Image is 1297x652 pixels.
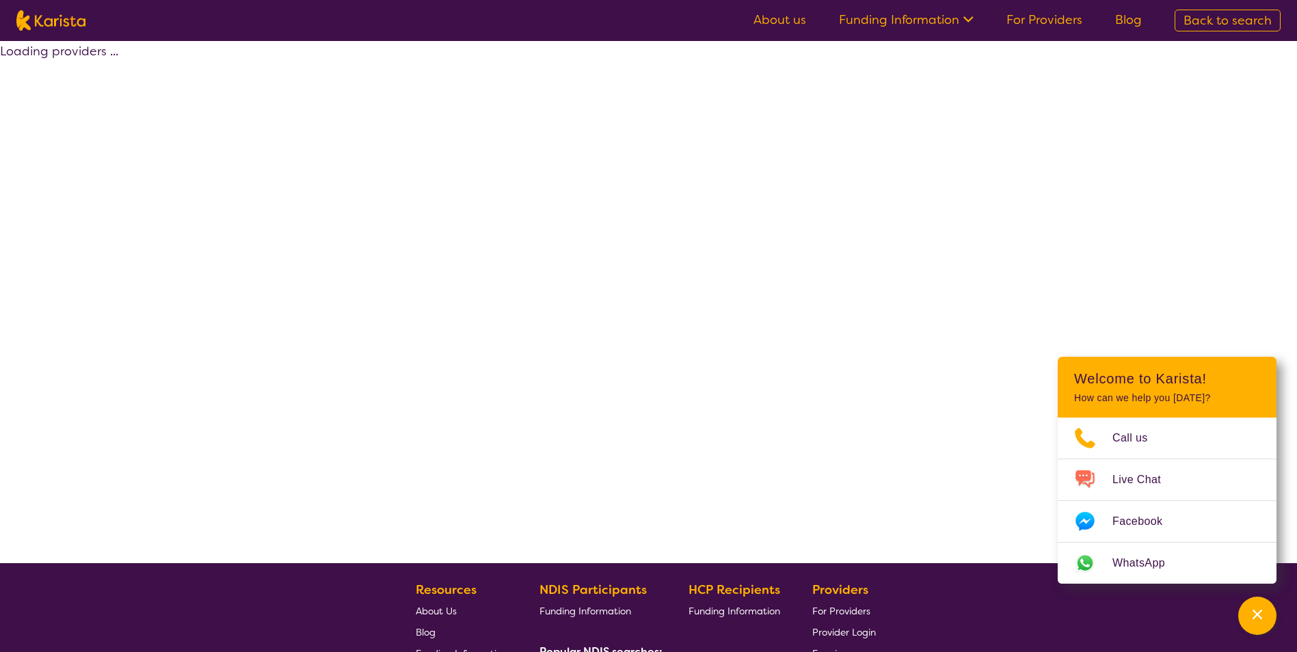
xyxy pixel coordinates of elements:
[539,605,631,617] span: Funding Information
[539,600,657,621] a: Funding Information
[416,626,436,638] span: Blog
[1006,12,1082,28] a: For Providers
[812,582,868,598] b: Providers
[416,605,457,617] span: About Us
[1112,553,1181,573] span: WhatsApp
[416,582,477,598] b: Resources
[1074,392,1260,404] p: How can we help you [DATE]?
[1058,357,1276,584] div: Channel Menu
[539,582,647,598] b: NDIS Participants
[1175,10,1281,31] a: Back to search
[416,600,507,621] a: About Us
[688,600,780,621] a: Funding Information
[1112,511,1179,532] span: Facebook
[812,600,876,621] a: For Providers
[1184,12,1272,29] span: Back to search
[1115,12,1142,28] a: Blog
[688,605,780,617] span: Funding Information
[753,12,806,28] a: About us
[812,605,870,617] span: For Providers
[688,582,780,598] b: HCP Recipients
[16,10,85,31] img: Karista logo
[1058,543,1276,584] a: Web link opens in a new tab.
[839,12,974,28] a: Funding Information
[1058,418,1276,584] ul: Choose channel
[416,621,507,642] a: Blog
[1074,370,1260,387] h2: Welcome to Karista!
[1238,597,1276,635] button: Channel Menu
[812,626,876,638] span: Provider Login
[1112,428,1164,448] span: Call us
[812,621,876,642] a: Provider Login
[1112,470,1177,490] span: Live Chat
